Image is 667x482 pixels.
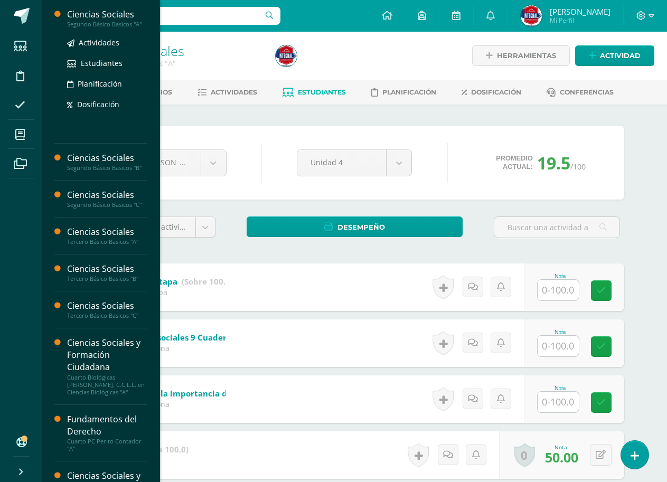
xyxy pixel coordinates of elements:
a: Estudiantes [67,57,147,69]
div: Tercero Básico Basicos "B" [67,275,147,282]
strong: (Sobre 100.0) [137,444,189,455]
div: Tercero Básico Basicos 'A' [82,58,263,68]
div: Cuarto Biológicas [PERSON_NAME]. C.C.L.L. en Ciencias Biológicas "A" [67,374,147,396]
div: Ciencias Sociales [67,8,147,21]
a: Planificación [371,84,436,101]
div: Fundamentos del Derecho [67,413,147,438]
div: Actividades de zona [99,399,226,409]
div: Segundo Básico Basicos "B" [67,164,147,172]
a: Ciencias SocialesTercero Básico Basicos "A" [67,226,147,245]
a: Actividades [198,84,257,101]
a: Unidad 4 [297,150,411,176]
a: Planificación [67,78,147,90]
span: Promedio actual: [496,154,533,171]
input: Busca un usuario... [49,7,280,25]
a: 0 [514,443,535,467]
a: Conferencias [547,84,614,101]
div: Ciencias Sociales [67,189,147,201]
span: Estudiantes [298,88,346,96]
div: Segundo Básico Basicos "A" [67,21,147,28]
div: Nota [537,385,584,391]
input: Buscar una actividad aquí... [494,217,619,238]
a: Ciencias SocialesSegundo Básico Basicos "B" [67,152,147,172]
div: Ciencias Sociales y Formación Ciudadana [67,337,147,373]
div: Ciencias Sociales [67,226,147,238]
a: Actividad [575,45,654,66]
a: Desempeño [247,216,463,237]
b: Libro de texto sociales 9 Cuaderno de actividades sociales 9 [99,332,337,343]
a: Ciencias SocialesSegundo Básico Basicos "A" [67,8,147,28]
span: Desempeño [337,218,385,237]
span: Actividades [79,37,119,48]
span: Dosificación [77,99,119,109]
div: Segundo Básico Basicos "C" [67,201,147,209]
div: Cuarto PC Perito Contador "A" [67,438,147,452]
a: [PERSON_NAME] [111,150,226,176]
a: Dosificación [462,84,521,101]
span: Estudiantes [81,58,123,68]
input: 0-100.0 [538,280,579,300]
span: Dosificación [471,88,521,96]
a: Ciencias SocialesTercero Básico Basicos "C" [67,300,147,319]
div: Tercero Básico Basicos "C" [67,312,147,319]
a: Fundamentos del DerechoCuarto PC Perito Contador "A" [67,413,147,452]
strong: (Sobre 100.0) [182,276,233,287]
a: Actividades [67,36,147,49]
span: 19.5 [537,152,570,174]
span: [PERSON_NAME] [550,6,610,17]
input: 0-100.0 [538,336,579,356]
a: Ciencias Sociales y Formación CiudadanaCuarto Biológicas [PERSON_NAME]. C.C.L.L. en Ciencias Biol... [67,337,147,395]
div: Ciencias Sociales [67,152,147,164]
div: Evaluación IV etapa [99,287,226,297]
span: Actividad [600,46,641,65]
a: Estudiantes [283,84,346,101]
h1: Ciencias Sociales [82,43,263,58]
a: Herramientas [472,45,570,66]
span: Mi Perfil [550,16,610,25]
div: Tercero Básico Basicos "A" [67,238,147,245]
span: /100 [570,162,586,172]
span: Planificación [382,88,436,96]
div: Ciencias Sociales [67,263,147,275]
img: 9479b67508c872087c746233754dda3e.png [521,5,542,26]
div: Nota: [545,443,578,451]
img: 9479b67508c872087c746233754dda3e.png [276,45,297,67]
a: Ciencias SocialesTercero Básico Basicos "B" [67,263,147,282]
a: Ciencias SocialesSegundo Básico Basicos "C" [67,189,147,209]
span: [PERSON_NAME] [145,157,204,167]
a: Evaluación IV etapa (Sobre 100.0) [99,273,233,290]
span: Unidad 4 [311,150,373,175]
span: Actividades [211,88,257,96]
span: Planificación [78,79,122,89]
div: Nota [537,329,584,335]
span: Herramientas [497,46,556,65]
b: Comentario de la importancia del gobierno escolar [99,388,303,399]
span: 50.00 [545,448,578,466]
input: 0-100.0 [538,392,579,412]
span: Conferencias [560,88,614,96]
a: Dosificación [67,98,147,110]
div: Nota [537,273,584,279]
div: Ciencias Sociales [67,300,147,312]
div: Actividades de zona [99,343,226,353]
